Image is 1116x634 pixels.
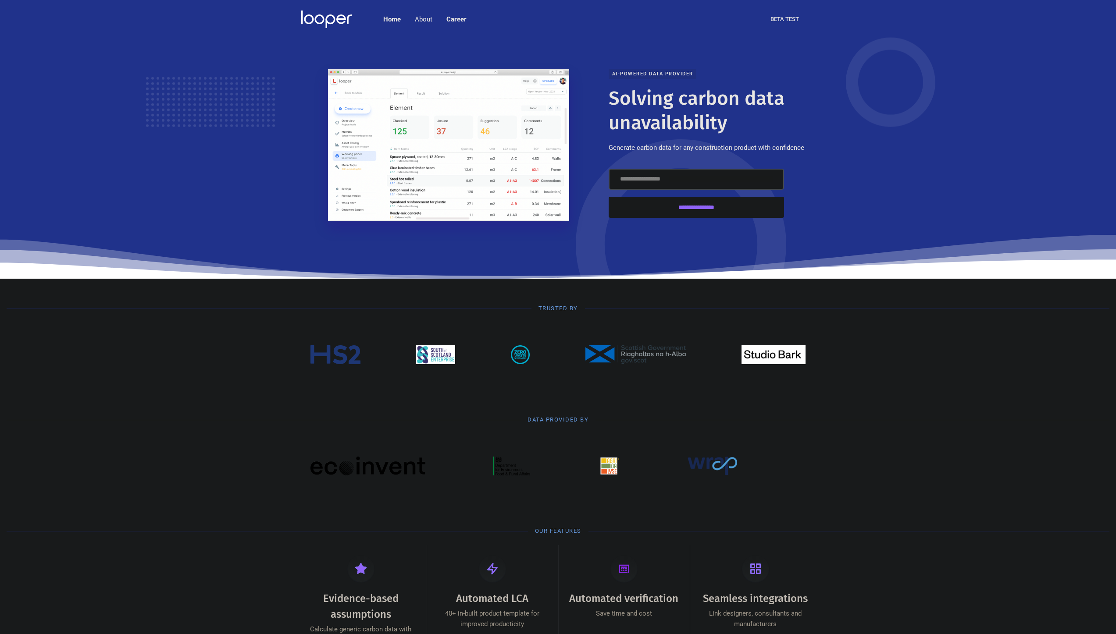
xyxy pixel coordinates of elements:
[609,169,784,218] form: Email Form
[528,415,588,424] div: Data provided by
[762,11,808,28] a: beta test
[535,527,581,535] div: our Features
[703,591,808,606] div: Seamless integrations
[538,304,578,313] div: Trusted by
[439,11,474,28] a: Career
[433,608,552,629] div: 40+ in-built product template for improved producticity
[302,591,420,622] div: Evidence-based assumptions
[408,11,439,28] div: About
[596,608,652,619] div: Save time and cost
[569,591,678,606] div: Automated verification
[456,591,528,606] div: Automated LCA
[415,14,432,25] div: About
[609,69,696,79] div: AI-powered data provider
[696,608,815,629] div: Link designers, consultants and manufacturers
[609,142,804,153] p: Generate carbon data for any construction product with confidence
[376,11,408,28] a: Home
[609,86,815,135] h1: Solving carbon data unavailability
